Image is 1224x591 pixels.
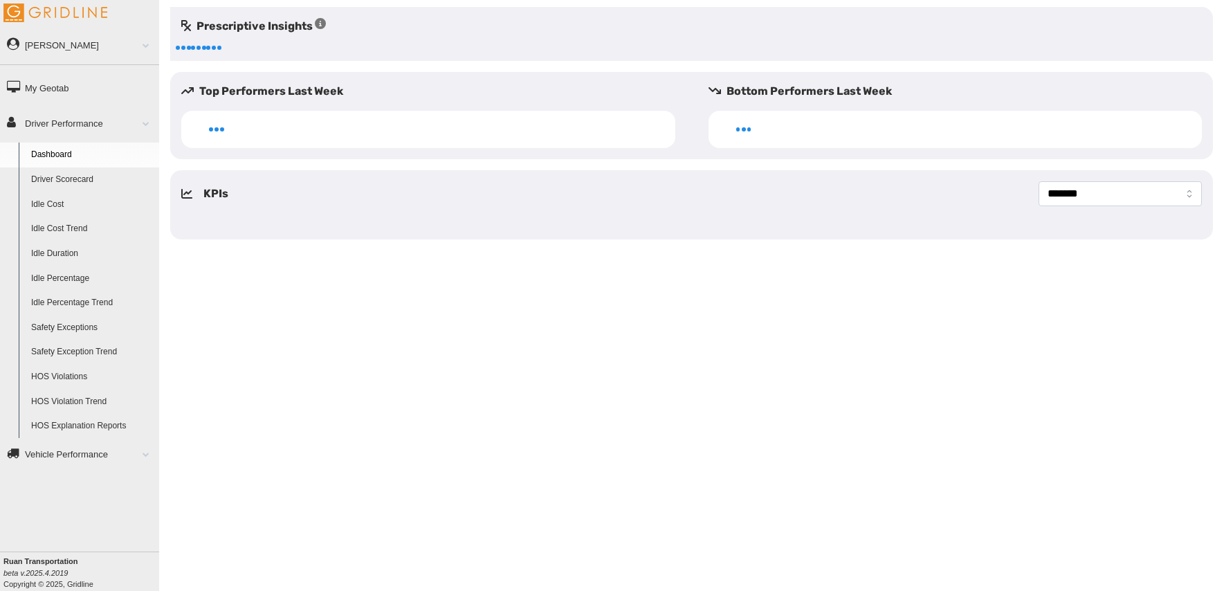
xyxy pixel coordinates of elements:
h5: Top Performers Last Week [181,83,686,100]
a: Safety Exceptions [25,316,159,340]
a: Safety Exception Trend [25,340,159,365]
b: Ruan Transportation [3,557,78,565]
h5: Bottom Performers Last Week [709,83,1214,100]
a: Idle Cost [25,192,159,217]
a: HOS Explanation Reports [25,414,159,439]
a: HOS Violation Trend [25,390,159,415]
a: HOS Violations [25,365,159,390]
a: Idle Cost Trend [25,217,159,242]
a: Idle Percentage Trend [25,291,159,316]
a: Driver Scorecard [25,167,159,192]
div: Copyright © 2025, Gridline [3,556,159,590]
a: Dashboard [25,143,159,167]
h5: KPIs [203,185,228,202]
i: beta v.2025.4.2019 [3,569,68,577]
h5: Prescriptive Insights [181,18,326,35]
a: Idle Percentage [25,266,159,291]
a: Idle Duration [25,242,159,266]
img: Gridline [3,3,107,22]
